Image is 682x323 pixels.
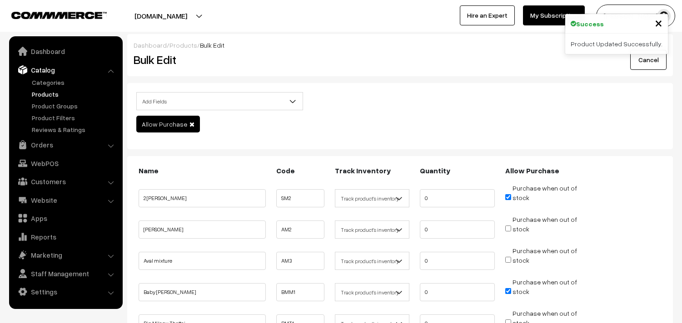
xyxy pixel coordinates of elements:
[11,229,119,245] a: Reports
[565,34,668,54] div: Product Updated Successfully.
[30,125,119,134] a: Reviews & Ratings
[513,215,577,234] label: Purchase when out of stock
[11,137,119,153] a: Orders
[523,5,585,25] a: My Subscription
[335,189,409,207] span: Track product's inventory
[103,5,219,27] button: [DOMAIN_NAME]
[11,173,119,190] a: Customers
[134,41,167,49] a: Dashboard
[460,5,515,25] a: Hire an Expert
[513,183,577,202] label: Purchase when out of stock
[11,284,119,300] a: Settings
[169,41,197,49] a: Products
[11,9,91,20] a: COMMMERCE
[335,252,409,270] span: Track product's inventory
[136,92,303,110] span: Add Fields
[335,283,409,301] span: Track product's inventory
[11,43,119,59] a: Dashboard
[11,192,119,208] a: Website
[134,53,302,67] h2: Bulk Edit
[335,220,409,239] span: Track product's inventory
[335,222,409,238] span: Track product's inventory
[276,166,295,175] b: Code
[139,166,159,175] b: Name
[630,50,667,70] a: Cancel
[11,210,119,226] a: Apps
[655,14,662,31] span: ×
[30,101,119,111] a: Product Groups
[200,41,224,49] span: Bulk Edit
[11,62,119,78] a: Catalog
[134,40,667,50] div: / /
[11,265,119,282] a: Staff Management
[11,12,107,19] img: COMMMERCE
[335,284,409,300] span: Track product's inventory
[576,19,604,29] strong: Success
[655,16,662,29] button: Close
[30,89,119,99] a: Products
[335,191,409,206] span: Track product's inventory
[30,78,119,87] a: Categories
[420,166,450,175] b: Quantity
[513,277,577,296] label: Purchase when out of stock
[513,246,577,265] label: Purchase when out of stock
[596,5,675,27] button: [PERSON_NAME] s…
[335,253,409,269] span: Track product's inventory
[142,120,187,128] span: Allow Purchase
[657,9,671,23] img: user
[335,166,391,175] b: Track Inventory
[11,155,119,171] a: WebPOS
[505,166,559,175] b: Allow Purchase
[11,247,119,263] a: Marketing
[137,93,303,109] span: Add Fields
[30,113,119,122] a: Product Filters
